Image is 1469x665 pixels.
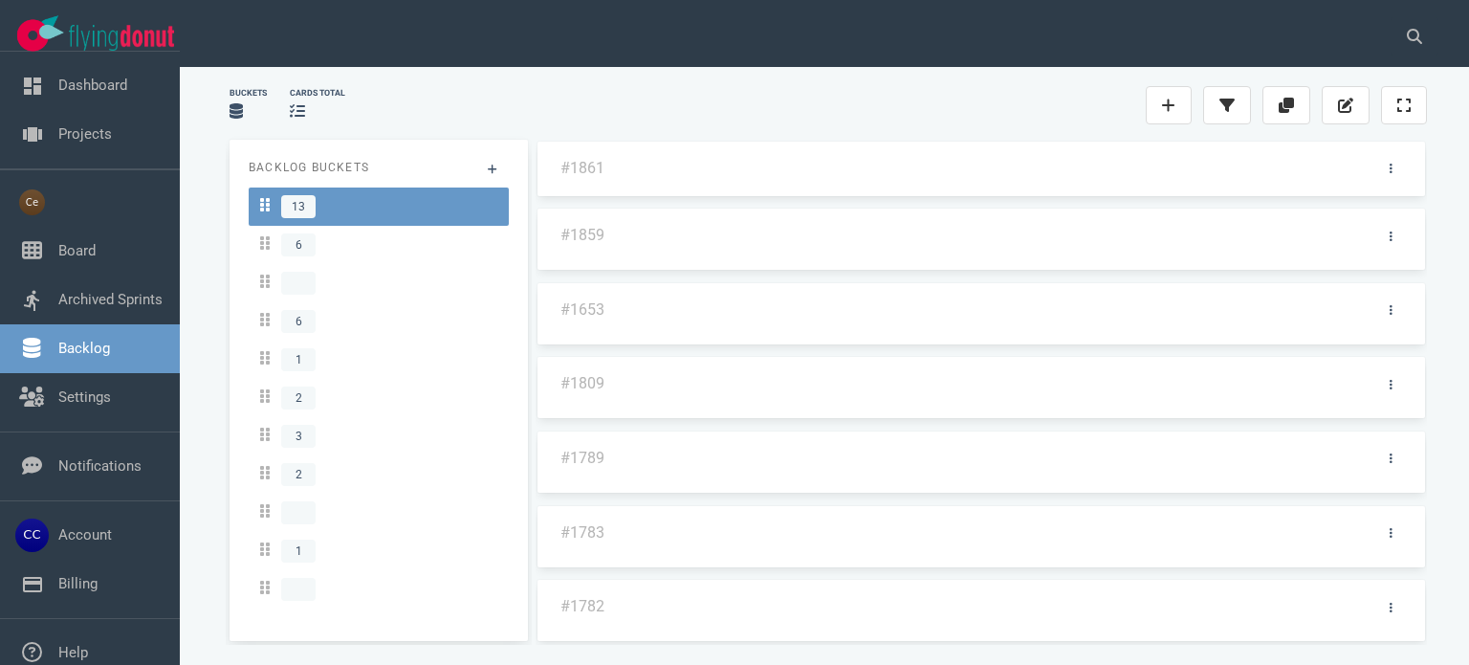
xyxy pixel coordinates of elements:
[560,226,604,244] a: #1859
[281,463,316,486] span: 2
[249,455,509,494] a: 2
[560,374,604,392] a: #1809
[230,87,267,100] div: Buckets
[281,310,316,333] span: 6
[69,25,174,51] img: Flying Donut text logo
[58,457,142,475] a: Notifications
[281,387,316,410] span: 2
[560,159,604,177] a: #1861
[58,388,111,406] a: Settings
[249,341,509,379] a: 1
[58,125,112,143] a: Projects
[58,77,127,94] a: Dashboard
[281,425,316,448] span: 3
[281,540,316,563] span: 1
[560,449,604,467] a: #1789
[249,532,509,570] a: 1
[58,340,110,357] a: Backlog
[249,379,509,417] a: 2
[58,575,98,592] a: Billing
[281,233,316,256] span: 6
[58,526,112,543] a: Account
[281,348,316,371] span: 1
[560,597,604,615] a: #1782
[249,226,509,264] a: 6
[249,417,509,455] a: 3
[290,87,345,100] div: cards total
[249,188,509,226] a: 13
[58,242,96,259] a: Board
[281,195,316,218] span: 13
[58,291,163,308] a: Archived Sprints
[560,523,604,542] a: #1783
[249,159,509,176] p: Backlog Buckets
[249,302,509,341] a: 6
[560,300,604,319] a: #1653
